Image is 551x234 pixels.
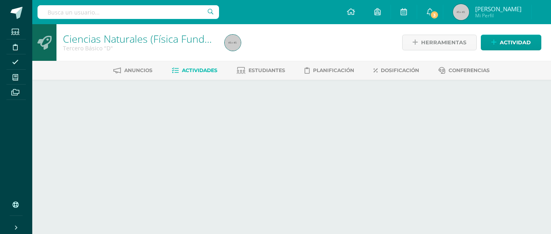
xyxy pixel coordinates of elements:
span: Planificación [313,67,354,73]
span: Herramientas [421,35,466,50]
img: 45x45 [453,4,469,20]
span: Dosificación [381,67,419,73]
a: Planificación [305,64,354,77]
input: Busca un usuario... [38,5,219,19]
a: Ciencias Naturales (Física Fundamental) [63,32,244,46]
span: Conferencias [449,67,490,73]
div: Tercero Básico 'D' [63,44,215,52]
a: Estudiantes [237,64,285,77]
span: Actividad [500,35,531,50]
span: Anuncios [124,67,152,73]
a: Anuncios [113,64,152,77]
a: Herramientas [402,35,477,50]
span: Actividades [182,67,217,73]
span: 3 [430,10,439,19]
h1: Ciencias Naturales (Física Fundamental) [63,33,215,44]
a: Actividad [481,35,541,50]
span: Mi Perfil [475,12,522,19]
a: Dosificación [374,64,419,77]
span: Estudiantes [248,67,285,73]
a: Conferencias [438,64,490,77]
img: 45x45 [225,35,241,51]
span: [PERSON_NAME] [475,5,522,13]
a: Actividades [172,64,217,77]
